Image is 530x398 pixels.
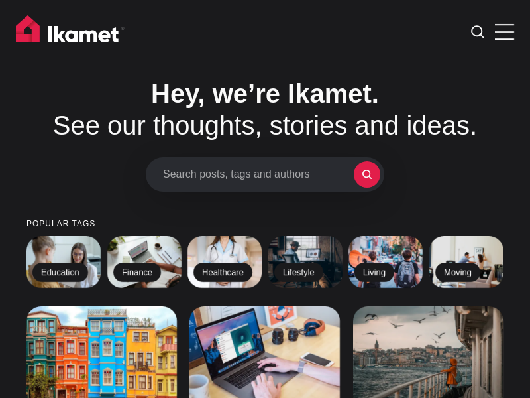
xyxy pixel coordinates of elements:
[354,263,394,283] h2: Living
[193,263,252,283] h2: Healthcare
[113,263,161,283] h2: Finance
[26,78,503,141] h1: See our thoughts, stories and ideas.
[274,263,323,283] h2: Lifestyle
[107,236,182,288] a: Finance
[26,220,503,228] small: Popular tags
[32,263,88,283] h2: Education
[268,236,343,288] a: Lifestyle
[435,263,480,283] h2: Moving
[26,236,101,288] a: Education
[429,236,503,288] a: Moving
[16,15,125,48] img: Ikamet home
[348,236,423,288] a: Living
[151,79,379,108] span: Hey, we’re Ikamet.
[163,168,354,180] span: Search posts, tags and authors
[187,236,262,288] a: Healthcare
